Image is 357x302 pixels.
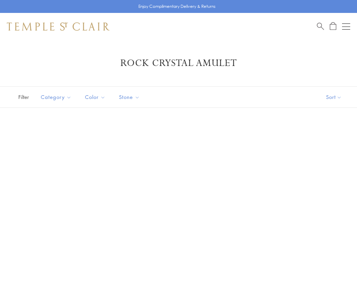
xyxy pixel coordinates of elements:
[114,89,145,105] button: Stone
[37,93,76,101] span: Category
[80,89,111,105] button: Color
[317,22,324,31] a: Search
[7,22,109,31] img: Temple St. Clair
[330,22,336,31] a: Open Shopping Bag
[311,87,357,107] button: Show sort by
[342,22,350,31] button: Open navigation
[116,93,145,101] span: Stone
[17,57,340,69] h1: Rock Crystal Amulet
[36,89,76,105] button: Category
[138,3,216,10] p: Enjoy Complimentary Delivery & Returns
[82,93,111,101] span: Color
